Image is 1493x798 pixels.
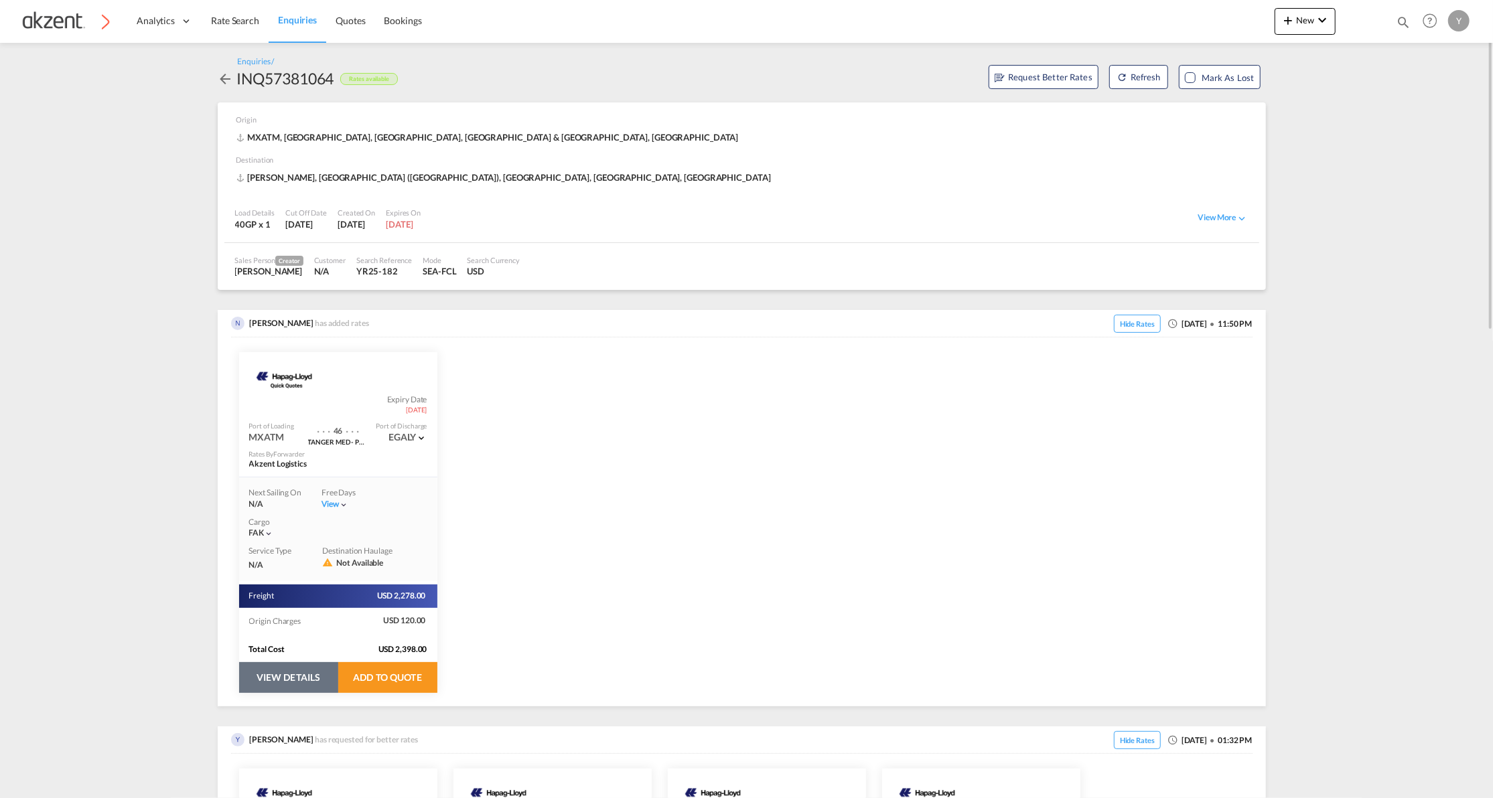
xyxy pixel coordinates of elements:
[336,15,365,26] span: Quotes
[1107,733,1253,748] div: [DATE] 01:32 PM
[218,71,234,87] md-icon: icon-arrow-left
[235,255,303,266] div: Sales Person
[989,65,1098,89] button: assets/icons/custom/RBR.svgRequest Better Rates
[1107,317,1253,331] div: [DATE] 11:50 PM
[211,15,259,26] span: Rate Search
[231,733,244,746] img: UAAAAASUVORK5CYII=
[323,557,334,568] md-icon: icon-alert
[231,317,244,330] img: 51lZJUAAAAGSURBVAMAWi1PW6kfiq0AAAAASUVORK5CYII=
[239,662,338,693] button: VIEW DETAILS
[356,265,412,277] div: YR25-182
[278,14,317,25] span: Enquiries
[1236,212,1249,224] md-icon: icon-chevron-down
[1167,734,1178,745] md-icon: icon-clock
[384,15,422,26] span: Bookings
[338,218,375,230] div: 24 Sep 2025
[423,255,456,265] div: Mode
[273,450,305,458] span: Forwarder
[338,208,375,218] div: Created On
[236,155,1254,171] div: Destination
[468,265,520,277] div: USD
[235,218,275,230] div: 40GP x 1
[417,432,427,443] md-icon: icon-chevron-down
[236,114,1254,131] div: Origin
[285,208,327,218] div: Cut Off Date
[314,255,346,265] div: Customer
[1202,71,1255,84] div: Mark as Lost
[238,56,275,68] div: Enquiries /
[468,255,520,265] div: Search Currency
[1179,65,1261,89] button: Mark as Lost
[249,430,285,444] div: MXATM
[995,73,1005,83] md-icon: assets/icons/custom/RBR.svg
[383,615,427,627] span: USD 120.00
[1114,315,1161,333] span: Hide Rates
[249,644,358,655] div: Total Cost
[1448,10,1470,31] div: Y
[322,487,375,499] div: Free Days
[378,644,437,655] span: USD 2,398.00
[388,430,427,444] div: EGALY
[356,255,412,265] div: Search Reference
[338,662,437,693] button: ADD TO QUOTE
[254,361,316,394] img: Hapag-Lloyd | Quick Quotes
[377,590,427,602] span: USD 2,278.00
[417,431,427,443] span: Port of Discharge EGALY Port of Destination EGALY
[20,6,111,36] img: c72fcea0ad0611ed966209c23b7bd3dd.png
[237,68,334,89] div: INQ57381064
[249,499,302,510] div: N/A
[264,529,273,538] md-icon: icon-chevron-down
[346,418,359,437] div: . . .
[1419,9,1448,33] div: Help
[315,734,421,744] span: has requested for better rates
[1275,8,1336,35] button: icon-plus 400-fgNewicon-chevron-down
[285,218,327,230] div: 1 Oct 2025
[387,394,427,406] span: Expiry Date
[249,421,295,430] div: Port of Loading
[249,616,303,626] span: Origin Charges
[1198,212,1248,224] div: View Moreicon-chevron-down
[1114,731,1161,749] span: Hide Rates
[314,265,346,277] div: N/A
[386,208,421,218] div: Expires On
[250,318,314,328] span: [PERSON_NAME]
[236,171,774,183] span: [PERSON_NAME], [GEOGRAPHIC_DATA] ([GEOGRAPHIC_DATA]), [GEOGRAPHIC_DATA], [GEOGRAPHIC_DATA], [GEOG...
[322,499,375,510] div: Viewicon-chevron-down
[340,73,398,86] div: Rates available
[995,70,1092,84] span: Request Better Rates
[1280,15,1330,25] span: New
[1109,65,1168,89] button: icon-refreshRefresh
[330,418,346,437] div: Transit Time 46
[376,421,427,430] div: Port of Discharge
[275,256,303,266] span: Creator
[423,265,456,277] div: SEA-FCL
[323,546,393,557] div: Destination Haulage
[308,437,368,446] div: via Port TANGER MED - PORT SAID
[249,517,427,528] div: Cargo
[218,68,237,89] div: icon-arrow-left
[249,459,383,470] div: Akzent Logistics
[249,546,303,557] div: Service Type
[406,405,427,414] span: [DATE]
[386,218,421,230] div: 23 Dec 2025
[1314,12,1330,28] md-icon: icon-chevron-down
[1419,9,1441,32] span: Help
[235,265,303,277] div: Yazmin Ríos
[249,528,265,538] span: FAK
[315,318,372,328] span: has added rates
[1280,12,1296,28] md-icon: icon-plus 400-fg
[235,208,275,218] div: Load Details
[1396,15,1411,29] md-icon: icon-magnify
[236,131,742,143] div: MXATM, [GEOGRAPHIC_DATA], [GEOGRAPHIC_DATA], [GEOGRAPHIC_DATA] & [GEOGRAPHIC_DATA], [GEOGRAPHIC_D...
[249,560,264,571] span: N/A
[1185,71,1255,84] md-checkbox: Mark as Lost
[249,449,305,459] div: Rates By
[323,557,393,571] div: Not Available
[1210,738,1214,742] md-icon: icon-checkbox-blank-circle
[1396,15,1411,35] div: icon-magnify
[339,500,348,509] md-icon: icon-chevron-down
[1167,318,1178,329] md-icon: icon-clock
[137,14,175,27] span: Analytics
[1210,322,1214,326] md-icon: icon-checkbox-blank-circle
